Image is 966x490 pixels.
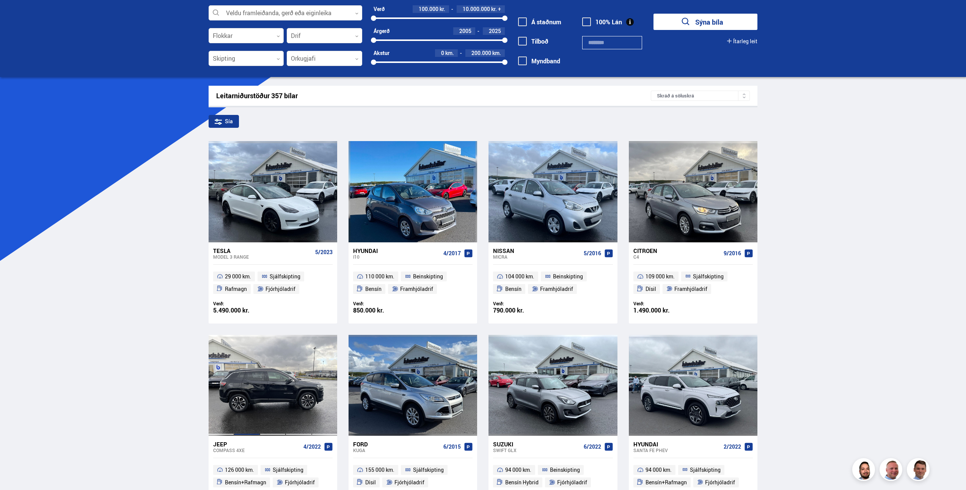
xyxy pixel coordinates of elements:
[225,272,251,281] span: 29 000 km.
[492,50,501,56] span: km.
[853,459,876,482] img: nhp88E3Fdnt1Opn2.png
[213,254,312,259] div: Model 3 RANGE
[365,284,382,294] span: Bensín
[463,5,490,13] span: 10.000.000
[443,250,461,256] span: 4/2017
[225,478,266,487] span: Bensín+Rafmagn
[213,301,273,306] div: Verð:
[881,459,903,482] img: siFngHWaQ9KaOqBr.png
[374,6,385,12] div: Verð
[493,247,580,254] div: Nissan
[419,5,438,13] span: 100.000
[413,465,444,474] span: Sjálfskipting
[646,284,656,294] span: Dísil
[265,284,295,294] span: Fjórhjóladrif
[303,444,321,450] span: 4/2022
[690,465,721,474] span: Sjálfskipting
[584,444,601,450] span: 6/2022
[557,478,587,487] span: Fjórhjóladrif
[209,242,337,324] a: Tesla Model 3 RANGE 5/2023 29 000 km. Sjálfskipting Rafmagn Fjórhjóladrif Verð: 5.490.000 kr.
[727,38,757,44] button: Ítarleg leit
[653,14,757,30] button: Sýna bíla
[365,465,394,474] span: 155 000 km.
[674,284,707,294] span: Framhjóladrif
[646,465,672,474] span: 94 000 km.
[353,441,440,448] div: Ford
[724,444,741,450] span: 2/2022
[493,448,580,453] div: Swift GLX
[908,459,931,482] img: FbJEzSuNWCJXmdc-.webp
[213,307,273,314] div: 5.490.000 kr.
[213,448,300,453] div: Compass 4XE
[540,284,573,294] span: Framhjóladrif
[633,254,721,259] div: C4
[553,272,583,281] span: Beinskipting
[705,478,735,487] span: Fjórhjóladrif
[216,92,651,100] div: Leitarniðurstöður 357 bílar
[493,254,580,259] div: Micra
[285,478,315,487] span: Fjórhjóladrif
[394,478,424,487] span: Fjórhjóladrif
[633,247,721,254] div: Citroen
[629,242,757,324] a: Citroen C4 9/2016 109 000 km. Sjálfskipting Dísil Framhjóladrif Verð: 1.490.000 kr.
[491,6,497,12] span: kr.
[505,284,521,294] span: Bensín
[489,27,501,35] span: 2025
[646,272,675,281] span: 109 000 km.
[374,50,390,56] div: Akstur
[493,301,553,306] div: Verð:
[518,58,560,64] label: Myndband
[633,441,721,448] div: Hyundai
[353,307,413,314] div: 850.000 kr.
[225,284,247,294] span: Rafmagn
[209,115,239,128] div: Sía
[353,301,413,306] div: Verð:
[374,28,390,34] div: Árgerð
[459,27,471,35] span: 2005
[365,478,376,487] span: Dísil
[225,465,254,474] span: 126 000 km.
[651,91,750,101] div: Skráð á söluskrá
[724,250,741,256] span: 9/2016
[646,478,687,487] span: Bensín+Rafmagn
[633,307,693,314] div: 1.490.000 kr.
[441,49,444,57] span: 0
[505,272,534,281] span: 104 000 km.
[471,49,491,57] span: 200.000
[550,465,580,474] span: Beinskipting
[270,272,300,281] span: Sjálfskipting
[693,272,724,281] span: Sjálfskipting
[213,441,300,448] div: Jeep
[349,242,477,324] a: Hyundai i10 4/2017 110 000 km. Beinskipting Bensín Framhjóladrif Verð: 850.000 kr.
[518,38,548,45] label: Tilboð
[353,254,440,259] div: i10
[445,50,454,56] span: km.
[518,19,561,25] label: Á staðnum
[505,465,531,474] span: 94 000 km.
[315,249,333,255] span: 5/2023
[633,448,721,453] div: Santa Fe PHEV
[443,444,461,450] span: 6/2015
[213,247,312,254] div: Tesla
[498,6,501,12] span: +
[400,284,433,294] span: Framhjóladrif
[353,247,440,254] div: Hyundai
[633,301,693,306] div: Verð:
[273,465,303,474] span: Sjálfskipting
[493,307,553,314] div: 790.000 kr.
[493,441,580,448] div: Suzuki
[413,272,443,281] span: Beinskipting
[440,6,445,12] span: kr.
[582,19,622,25] label: 100% Lán
[584,250,601,256] span: 5/2016
[6,3,29,26] button: Opna LiveChat spjallviðmót
[505,478,539,487] span: Bensín Hybrid
[353,448,440,453] div: Kuga
[365,272,394,281] span: 110 000 km.
[488,242,617,324] a: Nissan Micra 5/2016 104 000 km. Beinskipting Bensín Framhjóladrif Verð: 790.000 kr.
